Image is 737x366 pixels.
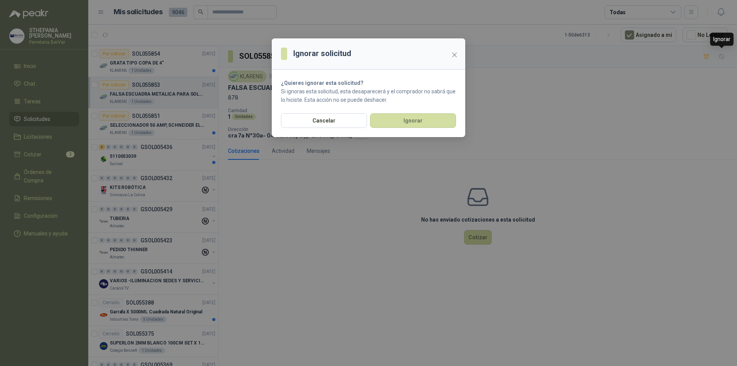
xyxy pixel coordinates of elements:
[448,49,461,61] button: Close
[370,113,456,128] button: Ignorar
[281,80,364,86] strong: ¿Quieres ignorar esta solicitud?
[281,113,367,128] button: Cancelar
[451,52,458,58] span: close
[281,87,456,104] p: Si ignoras esta solicitud, esta desaparecerá y el comprador no sabrá que lo hiciste. Esta acción ...
[293,48,351,60] h3: Ignorar solicitud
